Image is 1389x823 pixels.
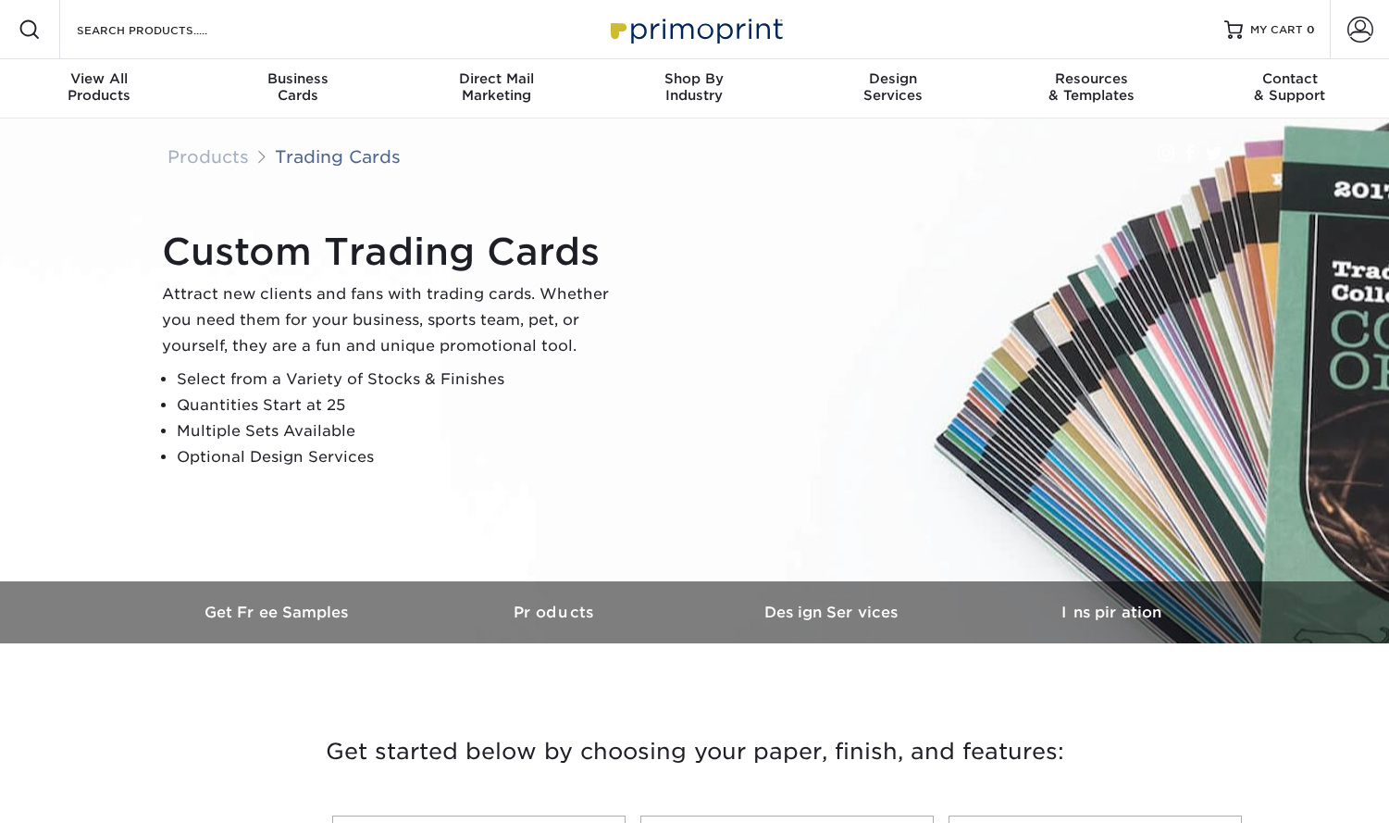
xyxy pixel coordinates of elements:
[162,281,625,359] p: Attract new clients and fans with trading cards. Whether you need them for your business, sports ...
[794,70,992,104] div: Services
[198,70,396,87] span: Business
[397,70,595,104] div: Marketing
[397,70,595,87] span: Direct Mail
[602,9,788,49] img: Primoprint
[992,59,1190,118] a: Resources& Templates
[177,367,625,393] li: Select from a Variety of Stocks & Finishes
[1191,70,1389,87] span: Contact
[1307,23,1315,36] span: 0
[417,581,695,643] a: Products
[1191,59,1389,118] a: Contact& Support
[75,19,255,41] input: SEARCH PRODUCTS.....
[595,70,793,87] span: Shop By
[1250,22,1303,38] span: MY CART
[140,581,417,643] a: Get Free Samples
[794,59,992,118] a: DesignServices
[162,230,625,274] h1: Custom Trading Cards
[794,70,992,87] span: Design
[992,70,1190,87] span: Resources
[140,604,417,621] h3: Get Free Samples
[177,444,625,470] li: Optional Design Services
[198,59,396,118] a: BusinessCards
[417,604,695,621] h3: Products
[167,146,249,167] a: Products
[992,70,1190,104] div: & Templates
[695,581,973,643] a: Design Services
[595,70,793,104] div: Industry
[275,146,401,167] a: Trading Cards
[177,418,625,444] li: Multiple Sets Available
[397,59,595,118] a: Direct MailMarketing
[1191,70,1389,104] div: & Support
[198,70,396,104] div: Cards
[177,393,625,418] li: Quantities Start at 25
[154,710,1236,793] h3: Get started below by choosing your paper, finish, and features:
[973,604,1250,621] h3: Inspiration
[595,59,793,118] a: Shop ByIndustry
[695,604,973,621] h3: Design Services
[973,581,1250,643] a: Inspiration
